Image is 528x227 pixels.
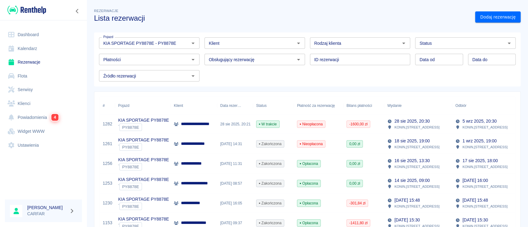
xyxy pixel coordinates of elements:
button: Otwórz [294,55,303,64]
p: KIA SPORTAGE PY8878E [118,117,169,124]
button: Sort [401,101,410,110]
div: ` [118,203,169,210]
span: 4 [51,114,58,121]
p: [DATE] 15:30 [394,217,420,223]
div: ` [118,124,169,131]
p: [DATE] 15:30 [462,217,488,223]
div: Płatność za rezerwację [297,97,335,114]
a: Ustawienia [5,138,82,152]
p: 18 sie 2025, 19:00 [394,138,430,144]
p: 5 wrz 2025, 20:30 [462,118,496,124]
a: 1253 [103,180,112,187]
span: PY8878E [120,145,142,149]
div: ` [118,183,169,190]
a: Serwisy [5,83,82,97]
p: KONIN , [STREET_ADDRESS] [462,204,508,209]
p: KONIN , [STREET_ADDRESS] [394,204,440,209]
a: 1261 [103,141,112,147]
span: Zakończona [256,181,284,186]
a: 1230 [103,200,112,206]
button: Otwórz [399,39,408,48]
p: 16 sie 2025, 13:30 [394,158,430,164]
button: Otwórz [189,72,197,80]
h6: [PERSON_NAME] [27,204,67,211]
div: Płatność za rezerwację [294,97,343,114]
span: Nieopłacona [297,141,325,147]
span: Opłacona [297,220,320,226]
a: Kalendarz [5,42,82,56]
label: Pojazd [103,35,113,39]
span: PY8878E [120,125,142,130]
span: PY8878E [120,165,142,169]
p: 1 wrz 2025, 19:00 [462,138,496,144]
p: KONIN , [STREET_ADDRESS] [394,184,440,189]
div: Klient [174,97,183,114]
div: 28 sie 2025, 20:21 [217,114,253,134]
p: 17 sie 2025, 18:00 [462,158,498,164]
a: Renthelp logo [5,5,46,15]
div: [DATE] 16:05 [217,193,253,213]
div: Status [256,97,267,114]
div: Bilans płatności [343,97,384,114]
div: Klient [171,97,217,114]
button: Zwiń nawigację [73,7,82,15]
a: Widget WWW [5,124,82,138]
a: Rezerwacje [5,55,82,69]
span: Zakończona [256,200,284,206]
div: # [103,97,105,114]
div: [DATE] 14:31 [217,134,253,154]
div: Data rezerwacji [220,97,241,114]
div: Pojazd [115,97,171,114]
span: 0,00 zł [347,161,363,166]
span: Zakończona [256,220,284,226]
span: Zakończona [256,161,284,166]
a: 1256 [103,160,112,167]
a: Klienci [5,97,82,111]
input: DD.MM.YYYY [415,54,463,65]
div: Wydanie [384,97,452,114]
input: DD.MM.YYYY [468,54,516,65]
div: Data rezerwacji [217,97,253,114]
p: 28 sie 2025, 20:30 [394,118,430,124]
span: PY8878E [120,204,142,209]
span: Opłacona [297,200,320,206]
p: [DATE] 16:00 [462,177,488,184]
p: KIA SPORTAGE PY8878E [118,216,169,222]
div: Status [253,97,294,114]
span: Rezerwacje [94,9,118,13]
p: CARFAR [27,211,67,217]
div: # [100,97,115,114]
span: Opłacona [297,181,320,186]
button: Otwórz [189,55,197,64]
span: Zakończona [256,141,284,147]
span: W trakcie [256,121,279,127]
p: KONIN , [STREET_ADDRESS] [394,124,440,130]
span: 0,00 zł [347,141,363,147]
p: KONIN , [STREET_ADDRESS] [462,184,508,189]
p: KONIN , [STREET_ADDRESS] [462,124,508,130]
div: ` [118,163,169,170]
div: Bilans płatności [346,97,372,114]
p: KIA SPORTAGE PY8878E [118,137,169,143]
button: Sort [241,101,250,110]
span: PY8878E [120,184,142,189]
span: 0,00 zł [347,181,363,186]
p: KONIN , [STREET_ADDRESS] [462,144,508,150]
p: KONIN , [STREET_ADDRESS] [462,164,508,170]
span: -1600,00 zł [347,121,370,127]
p: KONIN , [STREET_ADDRESS] [394,164,440,170]
div: [DATE] 11:31 [217,154,253,174]
a: Dashboard [5,28,82,42]
a: 1153 [103,220,112,226]
button: Sort [466,101,475,110]
span: Opłacona [297,161,320,166]
div: Wydanie [387,97,401,114]
p: [DATE] 15:48 [394,197,420,204]
a: Dodaj rezerwację [475,11,521,23]
span: -301,84 zł [347,200,368,206]
img: Renthelp logo [7,5,46,15]
h3: Lista rezerwacji [94,14,470,23]
a: 1282 [103,121,112,127]
p: KIA SPORTAGE PY8878E [118,196,169,203]
button: Otwórz [189,39,197,48]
